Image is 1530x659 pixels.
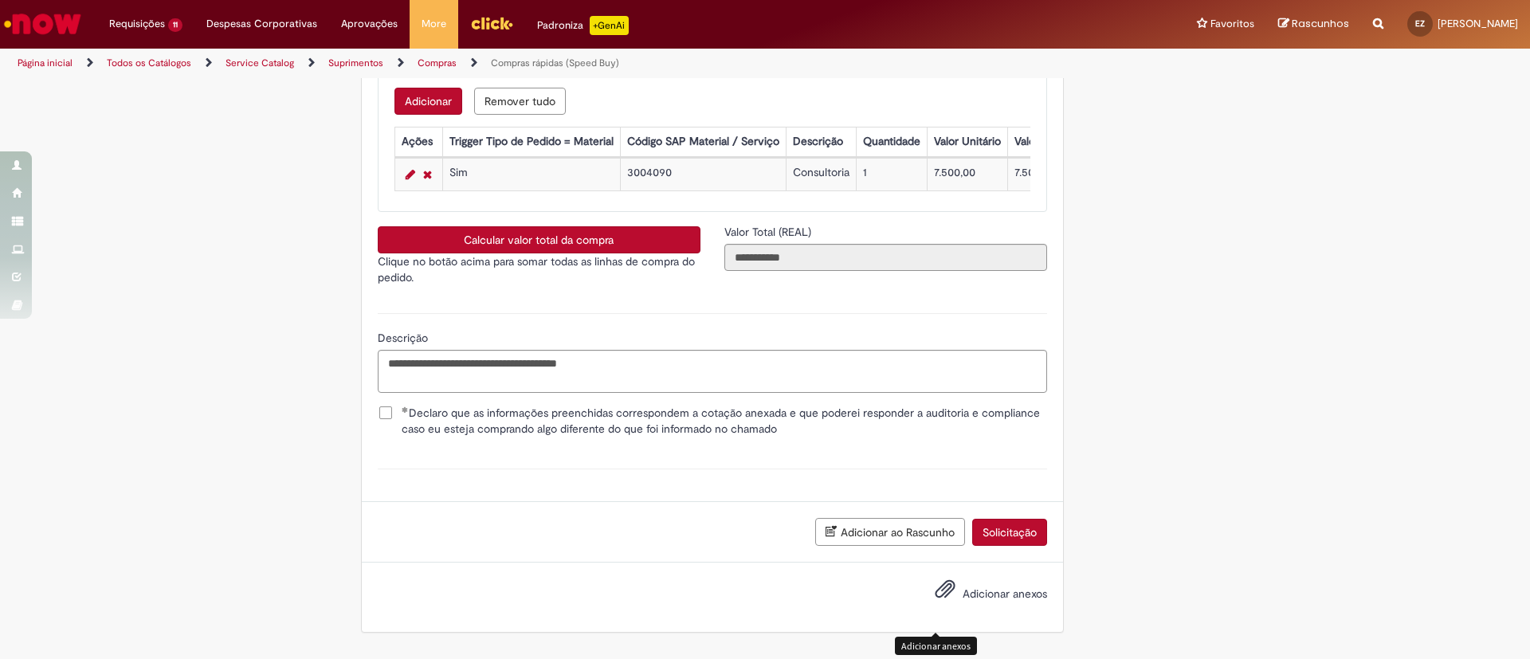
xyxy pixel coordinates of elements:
[422,16,446,32] span: More
[226,57,294,69] a: Service Catalog
[402,405,1047,437] span: Declaro que as informações preenchidas correspondem a cotação anexada e que poderei responder a a...
[2,8,84,40] img: ServiceNow
[402,406,409,413] span: Obrigatório Preenchido
[724,244,1047,271] input: Valor Total (REAL)
[1292,16,1349,31] span: Rascunhos
[895,637,977,655] div: Adicionar anexos
[931,575,959,611] button: Adicionar anexos
[378,253,700,285] p: Clique no botão acima para somar todas as linhas de compra do pedido.
[590,16,629,35] p: +GenAi
[474,88,566,115] button: Remove all rows for Lista de Itens
[107,57,191,69] a: Todos os Catálogos
[927,159,1007,191] td: 7.500,00
[1415,18,1425,29] span: EZ
[724,225,814,239] span: Somente leitura - Valor Total (REAL)
[1278,17,1349,32] a: Rascunhos
[724,224,814,240] label: Somente leitura - Valor Total (REAL)
[963,586,1047,601] span: Adicionar anexos
[109,16,165,32] span: Requisições
[378,350,1047,393] textarea: Descrição
[786,127,856,157] th: Descrição
[1007,127,1109,157] th: Valor Total Moeda
[206,16,317,32] span: Despesas Corporativas
[620,127,786,157] th: Código SAP Material / Serviço
[394,127,442,157] th: Ações
[12,49,1008,78] ul: Trilhas de página
[402,165,419,184] a: Editar Linha 1
[786,159,856,191] td: Consultoria
[394,88,462,115] button: Add a row for Lista de Itens
[470,11,513,35] img: click_logo_yellow_360x200.png
[491,57,619,69] a: Compras rápidas (Speed Buy)
[419,165,436,184] a: Remover linha 1
[378,226,700,253] button: Calcular valor total da compra
[856,127,927,157] th: Quantidade
[378,331,431,345] span: Descrição
[815,518,965,546] button: Adicionar ao Rascunho
[1007,159,1109,191] td: 7.500,00
[927,127,1007,157] th: Valor Unitário
[328,57,383,69] a: Suprimentos
[418,57,457,69] a: Compras
[442,127,620,157] th: Trigger Tipo de Pedido = Material
[1210,16,1254,32] span: Favoritos
[442,159,620,191] td: Sim
[1438,17,1518,30] span: [PERSON_NAME]
[537,16,629,35] div: Padroniza
[620,159,786,191] td: 3004090
[972,519,1047,546] button: Solicitação
[856,159,927,191] td: 1
[18,57,73,69] a: Página inicial
[168,18,182,32] span: 11
[341,16,398,32] span: Aprovações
